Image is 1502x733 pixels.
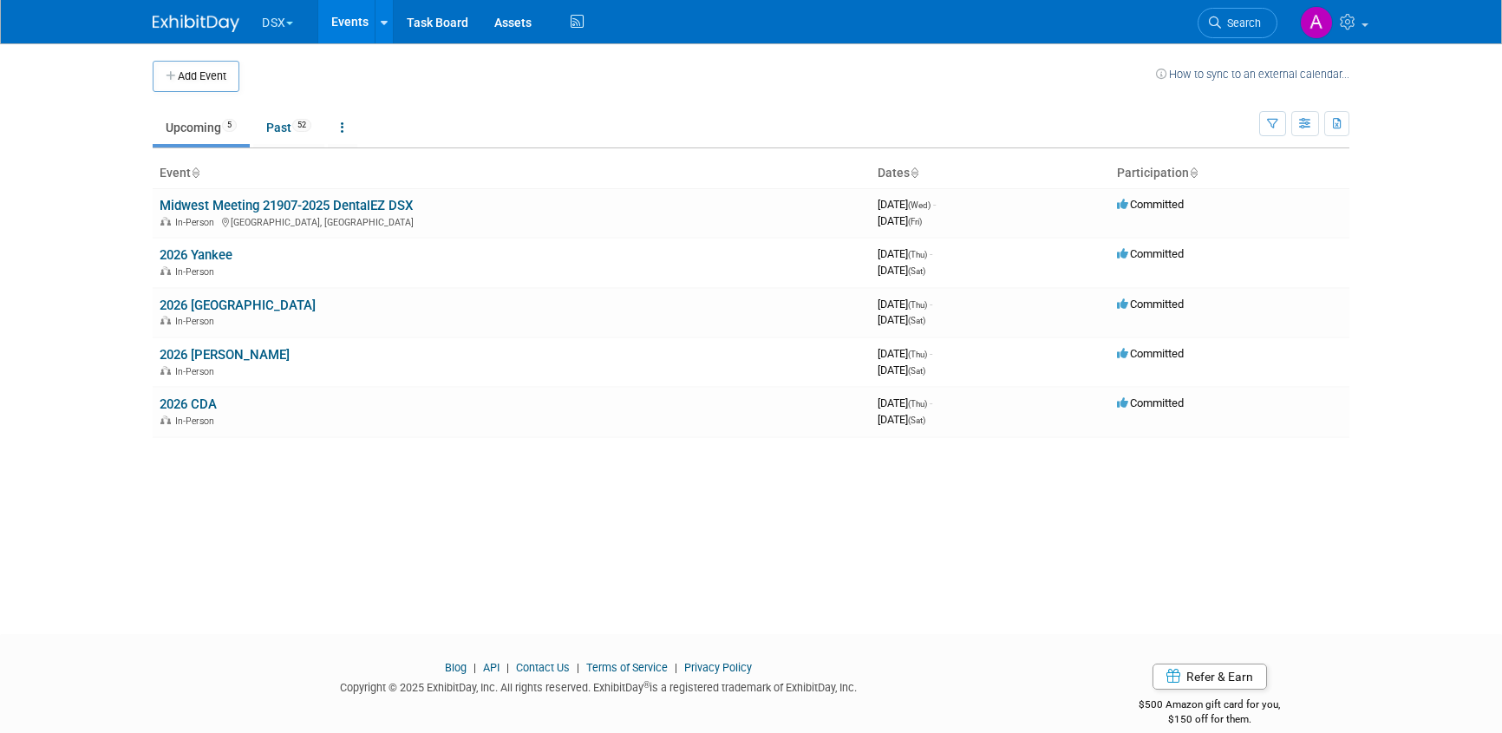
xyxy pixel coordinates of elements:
span: In-Person [175,217,219,228]
span: [DATE] [878,413,925,426]
span: - [933,198,936,211]
a: Blog [445,661,467,674]
span: 5 [222,119,237,132]
a: Sort by Event Name [191,166,199,180]
sup: ® [643,680,650,690]
a: Privacy Policy [684,661,752,674]
th: Participation [1110,159,1349,188]
span: (Thu) [908,350,927,359]
span: | [469,661,480,674]
span: Search [1221,16,1261,29]
span: [DATE] [878,264,925,277]
a: Contact Us [516,661,570,674]
a: 2026 [PERSON_NAME] [160,347,290,363]
img: In-Person Event [160,316,171,324]
span: [DATE] [878,214,922,227]
span: Committed [1117,198,1184,211]
a: Sort by Participation Type [1189,166,1198,180]
span: - [930,396,932,409]
span: - [930,247,932,260]
span: Committed [1117,247,1184,260]
img: In-Person Event [160,266,171,275]
a: Search [1198,8,1277,38]
span: [DATE] [878,396,932,409]
a: API [483,661,500,674]
span: [DATE] [878,313,925,326]
span: (Sat) [908,366,925,376]
span: In-Person [175,316,219,327]
span: [DATE] [878,363,925,376]
a: Refer & Earn [1153,664,1267,690]
div: Copyright © 2025 ExhibitDay, Inc. All rights reserved. ExhibitDay is a registered trademark of Ex... [153,676,1044,696]
span: | [502,661,513,674]
span: (Fri) [908,217,922,226]
span: [DATE] [878,247,932,260]
a: Sort by Start Date [910,166,918,180]
div: $150 off for them. [1070,712,1350,727]
span: [DATE] [878,198,936,211]
a: Terms of Service [586,661,668,674]
span: (Thu) [908,399,927,409]
span: Committed [1117,298,1184,311]
img: In-Person Event [160,366,171,375]
img: In-Person Event [160,416,171,424]
span: (Thu) [908,250,927,259]
th: Dates [871,159,1110,188]
span: [DATE] [878,298,932,311]
span: - [930,347,932,360]
a: 2026 CDA [160,396,217,412]
span: In-Person [175,416,219,427]
img: Art Stewart [1300,6,1333,39]
img: In-Person Event [160,217,171,226]
th: Event [153,159,871,188]
span: Committed [1117,347,1184,360]
a: 2026 [GEOGRAPHIC_DATA] [160,298,316,313]
span: (Wed) [908,200,931,210]
div: [GEOGRAPHIC_DATA], [GEOGRAPHIC_DATA] [160,214,864,228]
span: | [670,661,682,674]
img: ExhibitDay [153,15,239,32]
div: $500 Amazon gift card for you, [1070,686,1350,726]
span: In-Person [175,366,219,377]
span: 52 [292,119,311,132]
a: Midwest Meeting 21907-2025 DentalEZ DSX [160,198,413,213]
span: (Sat) [908,266,925,276]
button: Add Event [153,61,239,92]
span: In-Person [175,266,219,278]
a: Upcoming5 [153,111,250,144]
a: How to sync to an external calendar... [1156,68,1349,81]
span: Committed [1117,396,1184,409]
a: Past52 [253,111,324,144]
span: - [930,298,932,311]
a: 2026 Yankee [160,247,232,263]
span: [DATE] [878,347,932,360]
span: | [572,661,584,674]
span: (Sat) [908,416,925,425]
span: (Thu) [908,300,927,310]
span: (Sat) [908,316,925,325]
